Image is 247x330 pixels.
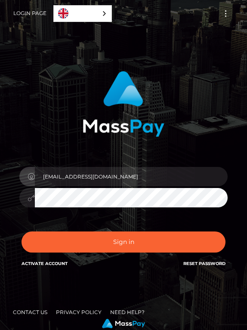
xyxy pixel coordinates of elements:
input: E-mail... [35,167,228,186]
a: Activate Account [22,261,68,266]
a: Privacy Policy [52,305,105,319]
img: MassPay [102,319,145,328]
img: MassPay Login [83,71,164,137]
div: Language [53,5,112,22]
a: Need Help? [107,305,148,319]
a: Reset Password [183,261,225,266]
a: Contact Us [9,305,51,319]
button: Sign in [22,231,225,253]
button: Toggle navigation [218,8,234,19]
a: Login Page [13,4,46,22]
a: English [54,6,111,22]
aside: Language selected: English [53,5,112,22]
